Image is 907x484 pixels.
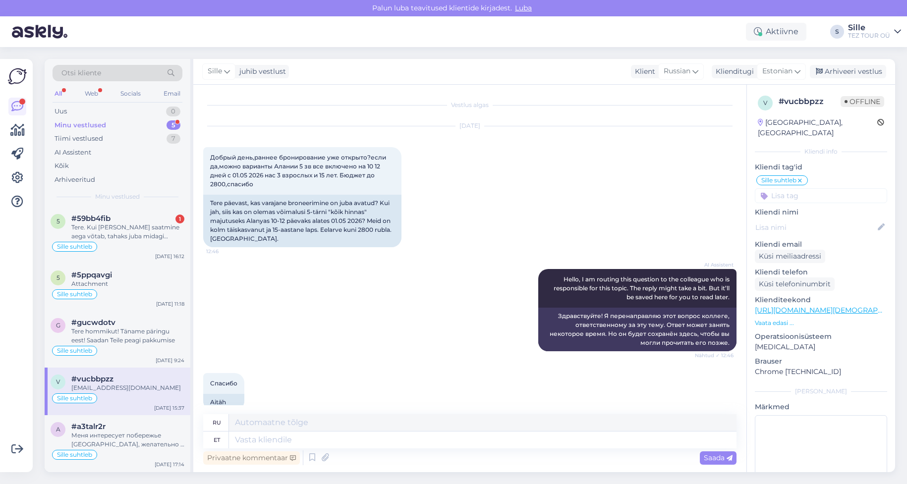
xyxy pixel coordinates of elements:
p: Chrome [TECHNICAL_ID] [755,367,887,377]
input: Lisa tag [755,188,887,203]
span: #gucwdotv [71,318,115,327]
img: Askly Logo [8,67,27,86]
a: SilleTEZ TOUR OÜ [848,24,901,40]
div: AI Assistent [55,148,91,158]
span: Offline [841,96,884,107]
span: #vucbbpzz [71,375,113,383]
div: ru [213,414,221,431]
div: Sille [848,24,890,32]
span: Sille suhtleb [761,177,796,183]
div: [DATE] 16:12 [155,253,184,260]
p: Kliendi email [755,239,887,250]
div: S [830,25,844,39]
div: [DATE] 17:14 [155,461,184,468]
span: 12:46 [206,248,243,255]
div: Küsi meiliaadressi [755,250,825,263]
div: [DATE] 15:37 [154,404,184,412]
div: [EMAIL_ADDRESS][DOMAIN_NAME] [71,383,184,392]
div: Vestlus algas [203,101,737,109]
div: Minu vestlused [55,120,106,130]
div: Arhiveeri vestlus [810,65,886,78]
div: Tere päevast, kas varajane broneerimine on juba avatud? Kui jah, siis kas on olemas võimalusi 5-t... [203,195,401,247]
span: 5 [57,217,60,225]
div: Tere hommikut! Täname päringu eest! Saadan Teile peagi pakkumise [71,327,184,345]
div: # vucbbpzz [779,96,841,108]
div: Aitäh [203,394,244,411]
p: Klienditeekond [755,295,887,305]
div: Privaatne kommentaar [203,451,300,465]
span: v [56,378,60,385]
span: Sille suhtleb [57,244,92,250]
div: 7 [167,134,180,144]
div: [GEOGRAPHIC_DATA], [GEOGRAPHIC_DATA] [758,117,877,138]
span: Estonian [762,66,793,77]
div: Tiimi vestlused [55,134,103,144]
div: 5 [167,120,180,130]
div: Aktiivne [746,23,806,41]
div: juhib vestlust [235,66,286,77]
div: [DATE] 9:24 [156,357,184,364]
div: Web [83,87,100,100]
div: [DATE] 11:18 [156,300,184,308]
p: Kliendi tag'id [755,162,887,172]
span: 5 [57,274,60,281]
span: Sille suhtleb [57,348,92,354]
span: #5ppqavgi [71,270,112,279]
div: Uus [55,107,67,116]
p: Kliendi telefon [755,267,887,277]
span: #a3talr2r [71,422,106,431]
p: [MEDICAL_DATA] [755,342,887,352]
div: [DATE] [203,121,737,130]
div: Tere. Kui [PERSON_NAME] saatmine aega võtab, tahaks juba midagi planeerida. [71,223,184,241]
div: Socials [118,87,143,100]
p: Operatsioonisüsteem [755,331,887,342]
span: g [56,322,60,329]
span: AI Assistent [696,261,734,269]
div: [PERSON_NAME] [755,387,887,396]
span: Luba [512,3,535,12]
div: 0 [166,107,180,116]
div: Меня интересует побережье [GEOGRAPHIC_DATA], желательно в сторону [GEOGRAPHIC_DATA] или сам Кемер... [71,431,184,449]
span: Otsi kliente [61,68,101,78]
div: Kõik [55,161,69,171]
div: Klient [631,66,655,77]
span: #59bb4fib [71,214,111,223]
span: Sille suhtleb [57,452,92,458]
div: All [53,87,64,100]
span: Nähtud ✓ 12:46 [695,352,734,359]
p: Märkmed [755,402,887,412]
div: 1 [175,215,184,223]
span: Sille suhtleb [57,291,92,297]
span: Minu vestlused [95,192,140,201]
span: Добрый день,раннее бронирование уже открыто?если да,можно варианты Алании 5 зв все включено на 10... [210,154,388,188]
div: Attachment [71,279,184,288]
p: Brauser [755,356,887,367]
div: Здравствуйте! Я перенаправляю этот вопрос коллеге, ответственному за эту тему. Ответ может занять... [538,308,737,351]
div: Klienditugi [712,66,754,77]
span: Saada [704,453,733,462]
span: Sille [208,66,222,77]
div: Arhiveeritud [55,175,95,185]
div: Küsi telefoninumbrit [755,277,835,291]
span: Sille suhtleb [57,395,92,401]
div: Email [162,87,182,100]
p: Vaata edasi ... [755,319,887,327]
input: Lisa nimi [755,222,876,233]
span: Hello, I am routing this question to the colleague who is responsible for this topic. The reply m... [554,275,731,301]
span: Спасибо [210,379,237,387]
span: v [763,99,767,107]
div: TEZ TOUR OÜ [848,32,890,40]
span: a [56,426,60,433]
span: Russian [664,66,690,77]
p: Kliendi nimi [755,207,887,217]
div: et [214,431,220,448]
div: Kliendi info [755,147,887,156]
